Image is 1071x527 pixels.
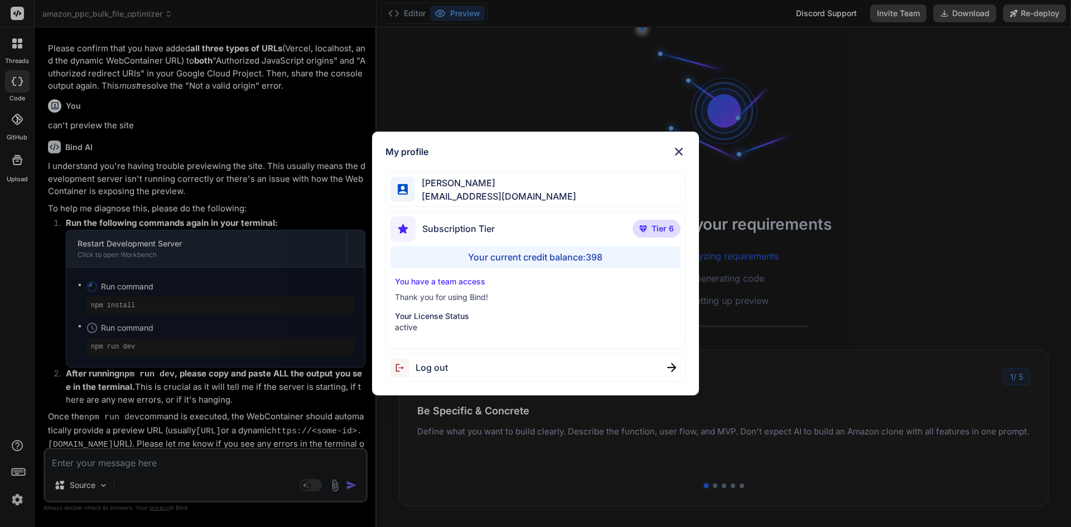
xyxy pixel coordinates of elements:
span: [PERSON_NAME] [415,176,576,190]
p: You have a team access [395,276,677,287]
img: premium [639,225,647,232]
span: [EMAIL_ADDRESS][DOMAIN_NAME] [415,190,576,203]
img: subscription [390,216,416,241]
span: Log out [416,361,448,374]
p: active [395,322,677,333]
div: Your current credit balance: 398 [390,246,681,268]
img: logout [390,359,416,377]
p: Your License Status [395,311,677,322]
span: Tier 6 [652,223,674,234]
img: close [672,145,686,158]
img: profile [398,184,408,195]
p: Thank you for using Bind! [395,292,677,303]
span: Subscription Tier [422,222,495,235]
h1: My profile [385,145,428,158]
img: close [667,363,676,372]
